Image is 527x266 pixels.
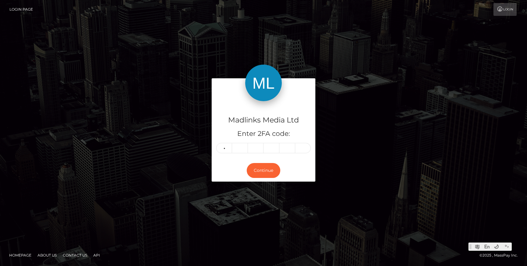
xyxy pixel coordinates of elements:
[9,3,33,16] a: Login Page
[479,252,522,259] div: © 2025 , MassPay Inc.
[245,65,282,101] img: Madlinks Media Ltd
[216,115,311,126] h4: Madlinks Media Ltd
[35,250,59,260] a: About Us
[247,163,280,178] button: Continue
[91,250,102,260] a: API
[216,129,311,139] h5: Enter 2FA code:
[493,3,517,16] a: Login
[60,250,90,260] a: Contact Us
[7,250,34,260] a: Homepage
